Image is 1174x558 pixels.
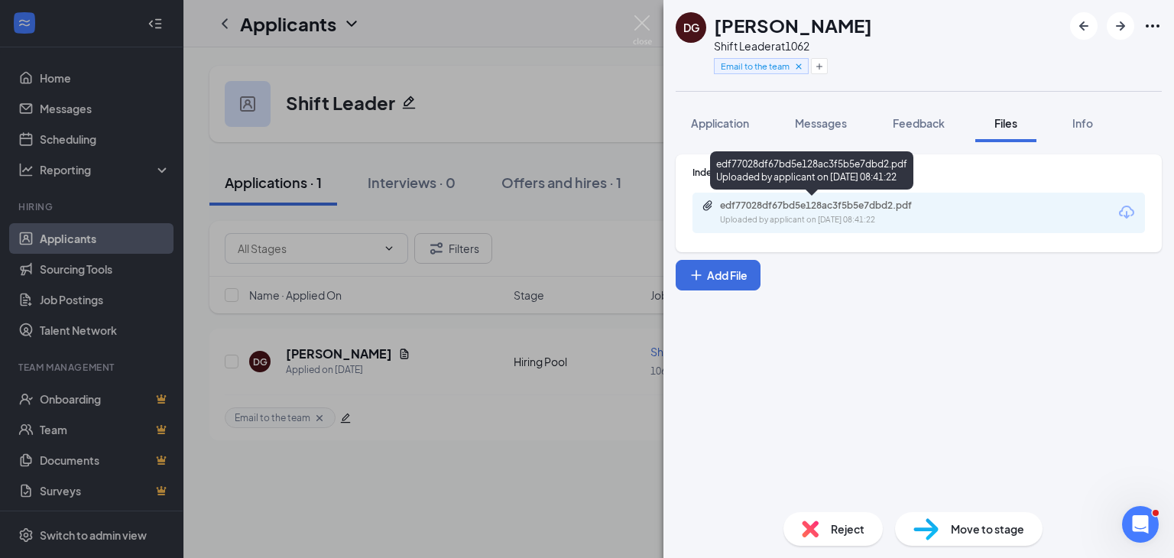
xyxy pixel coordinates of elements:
[702,200,714,212] svg: Paperclip
[831,521,864,537] span: Reject
[1107,12,1134,40] button: ArrowRight
[714,38,872,54] div: Shift Leader at 1062
[994,116,1017,130] span: Files
[714,12,872,38] h1: [PERSON_NAME]
[1122,506,1159,543] iframe: Intercom live chat
[720,214,949,226] div: Uploaded by applicant on [DATE] 08:41:22
[702,200,949,226] a: Paperclipedf77028df67bd5e128ac3f5b5e7dbd2.pdfUploaded by applicant on [DATE] 08:41:22
[893,116,945,130] span: Feedback
[795,116,847,130] span: Messages
[815,62,824,71] svg: Plus
[1072,116,1093,130] span: Info
[951,521,1024,537] span: Move to stage
[676,260,761,290] button: Add FilePlus
[1111,17,1130,35] svg: ArrowRight
[691,116,749,130] span: Application
[1117,203,1136,222] svg: Download
[1070,12,1098,40] button: ArrowLeftNew
[793,61,804,72] svg: Cross
[689,268,704,283] svg: Plus
[721,60,790,73] span: Email to the team
[811,58,828,74] button: Plus
[692,166,1145,179] div: Indeed Resume
[720,200,934,212] div: edf77028df67bd5e128ac3f5b5e7dbd2.pdf
[683,20,699,35] div: DG
[1075,17,1093,35] svg: ArrowLeftNew
[710,151,913,190] div: edf77028df67bd5e128ac3f5b5e7dbd2.pdf Uploaded by applicant on [DATE] 08:41:22
[1143,17,1162,35] svg: Ellipses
